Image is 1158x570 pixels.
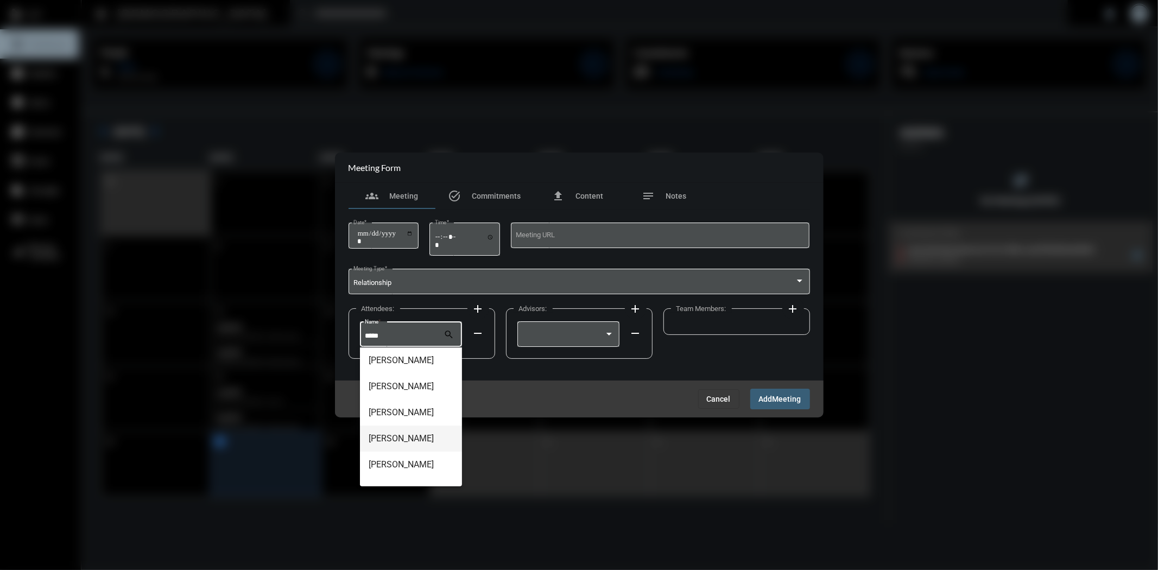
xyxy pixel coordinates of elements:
[356,305,400,313] label: Attendees:
[759,395,773,404] span: Add
[773,395,801,404] span: Meeting
[671,305,732,313] label: Team Members:
[444,329,457,342] mat-icon: search
[707,395,731,403] span: Cancel
[472,302,485,315] mat-icon: add
[472,192,521,200] span: Commitments
[369,373,453,400] span: [PERSON_NAME]
[642,189,655,202] mat-icon: notes
[353,278,391,287] span: Relationship
[552,189,565,202] mat-icon: file_upload
[369,400,453,426] span: [PERSON_NAME]
[448,189,461,202] mat-icon: task_alt
[629,327,642,340] mat-icon: remove
[369,452,453,478] span: [PERSON_NAME]
[698,389,739,409] button: Cancel
[389,192,418,200] span: Meeting
[787,302,800,315] mat-icon: add
[369,347,453,373] span: [PERSON_NAME]
[666,192,687,200] span: Notes
[472,327,485,340] mat-icon: remove
[750,389,810,409] button: AddMeeting
[369,426,453,452] span: [PERSON_NAME]
[369,478,453,504] span: [PERSON_NAME]
[365,189,378,202] mat-icon: groups
[629,302,642,315] mat-icon: add
[575,192,603,200] span: Content
[349,162,401,173] h2: Meeting Form
[514,305,553,313] label: Advisors:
